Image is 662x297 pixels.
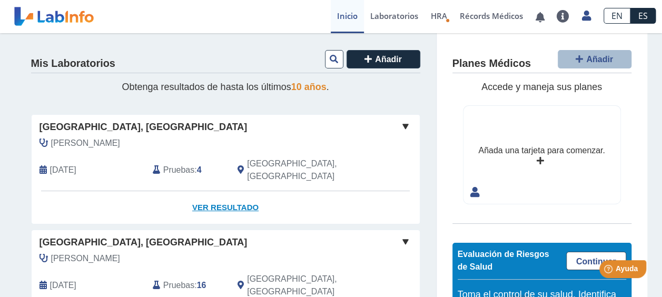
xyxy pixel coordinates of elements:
span: Accede y maneja sus planes [481,82,602,92]
div: Añada una tarjeta para comenzar. [478,144,605,157]
h4: Planes Médicos [452,57,531,70]
h4: Mis Laboratorios [31,57,115,70]
span: Pruebas [163,164,194,176]
b: 4 [197,165,202,174]
div: : [145,157,230,183]
span: Pruebas [163,279,194,292]
span: Paez, Pedro [51,252,120,265]
span: [GEOGRAPHIC_DATA], [GEOGRAPHIC_DATA] [39,120,248,134]
a: ES [630,8,656,24]
b: 16 [197,281,206,290]
span: [GEOGRAPHIC_DATA], [GEOGRAPHIC_DATA] [39,235,248,250]
span: HRA [431,11,447,21]
span: Añadir [375,55,402,64]
span: Obtenga resultados de hasta los últimos . [122,82,329,92]
span: 2025-03-26 [50,164,76,176]
span: 2025-03-19 [50,279,76,292]
a: Continuar [566,252,626,270]
span: San Juan, PR [247,157,363,183]
span: Evaluación de Riesgos de Salud [458,250,549,271]
a: EN [604,8,630,24]
iframe: Help widget launcher [568,256,650,285]
button: Añadir [347,50,420,68]
span: Paez, Pedro [51,137,120,150]
span: 10 años [291,82,327,92]
a: Ver Resultado [32,191,420,224]
span: Añadir [586,55,613,64]
button: Añadir [558,50,631,68]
